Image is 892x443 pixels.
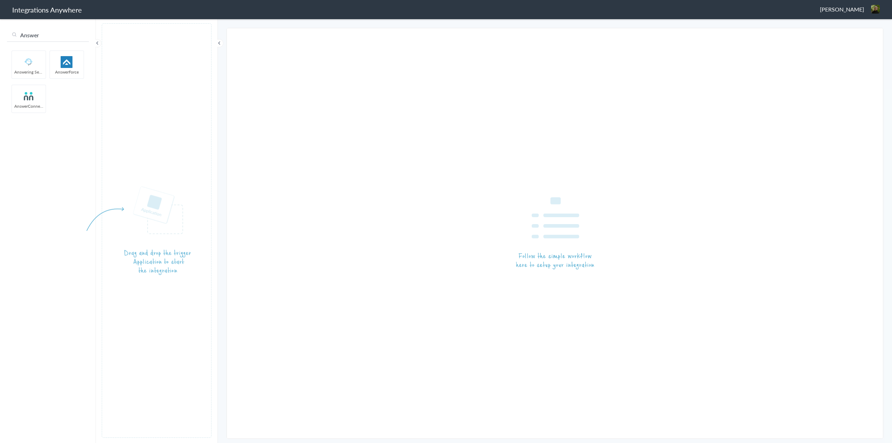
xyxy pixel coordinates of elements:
img: Answering_service.png [14,56,44,68]
img: answerconnect-logo.svg [14,90,44,102]
span: Answering Service [12,69,46,75]
span: AnswerForce [50,69,84,75]
img: instruction-workflow.png [516,197,594,270]
input: Search... [7,29,89,42]
span: [PERSON_NAME] [820,5,864,13]
img: instruction-trigger.png [86,186,191,275]
img: af-app-logo.svg [52,56,82,68]
img: e342a663-7b1d-4387-b497-4ed88548d0b3.jpeg [871,5,880,14]
h1: Integrations Anywhere [12,5,82,15]
span: AnswerConnect [12,103,46,109]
